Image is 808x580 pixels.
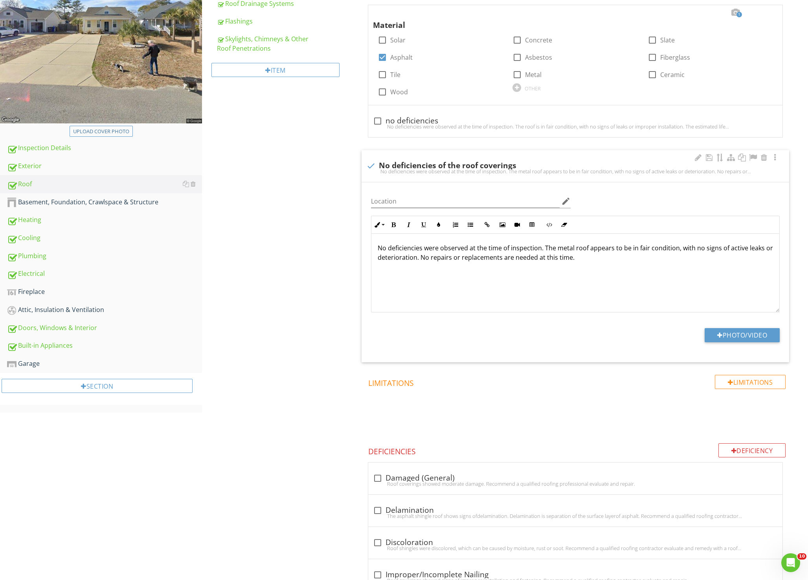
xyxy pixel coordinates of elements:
[70,126,133,137] button: Upload cover photo
[366,168,785,174] div: No deficiencies were observed at the time of inspection. The metal roof appears to be in fair con...
[556,217,571,232] button: Clear Formatting
[525,85,541,92] div: OTHER
[705,328,780,342] button: Photo/Video
[7,323,202,333] div: Doors, Windows & Interior
[390,53,413,61] label: Asphalt
[73,128,129,136] div: Upload cover photo
[448,217,463,232] button: Ordered List
[7,161,202,171] div: Exterior
[7,269,202,279] div: Electrical
[373,545,778,551] div: Roof shingles were discolored, which can be caused by moisture, rust or soot. Recommend a qualifi...
[390,88,408,96] label: Wood
[525,53,552,61] label: Asbestos
[7,233,202,243] div: Cooling
[7,287,202,297] div: Fireplace
[715,375,786,389] div: Limitations
[797,553,806,560] span: 10
[7,251,202,261] div: Plumbing
[390,36,406,44] label: Solar
[217,34,349,53] div: Skylights, Chimneys & Other Roof Penetrations
[495,217,510,232] button: Insert Image (Ctrl+P)
[368,375,786,388] h4: Limitations
[416,217,431,232] button: Underline (Ctrl+U)
[781,553,800,572] iframe: Intercom live chat
[480,217,495,232] button: Insert Link (Ctrl+K)
[7,341,202,351] div: Built-in Appliances
[561,196,571,206] i: edit
[736,12,742,17] span: 1
[7,143,202,153] div: Inspection Details
[401,217,416,232] button: Italic (Ctrl+I)
[718,443,786,457] div: Deficiency
[7,179,202,189] div: Roof
[660,71,685,79] label: Ceramic
[371,195,560,208] input: Location
[660,36,675,44] label: Slate
[390,71,400,79] label: Tile
[660,53,690,61] label: Fiberglass
[7,215,202,225] div: Heating
[525,71,542,79] label: Metal
[542,217,556,232] button: Code View
[373,123,778,130] div: No deficiencies were observed at the time of inspection. The roof is in fair condition, with no s...
[373,8,758,31] div: Material
[2,379,193,393] div: Section
[7,197,202,207] div: Basement, Foundation, Crawlspace & Structure
[7,305,202,315] div: Attic, Insulation & Ventilation
[463,217,478,232] button: Unordered List
[211,63,340,77] div: Item
[525,217,540,232] button: Insert Table
[510,217,525,232] button: Insert Video
[7,359,202,369] div: Garage
[373,481,778,487] div: Roof coverings showed moderate damage. Recommend a qualified roofing professional evaluate and re...
[368,443,786,457] h4: Deficiencies
[378,243,773,262] p: No deficiencies were observed at the time of inspection. The metal roof appears to be in fair con...
[373,513,778,519] div: The asphalt shingle roof shows signs ofdelamination. Delamination is separation of the surface la...
[217,17,349,26] div: Flashings
[431,217,446,232] button: Colors
[525,36,552,44] label: Concrete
